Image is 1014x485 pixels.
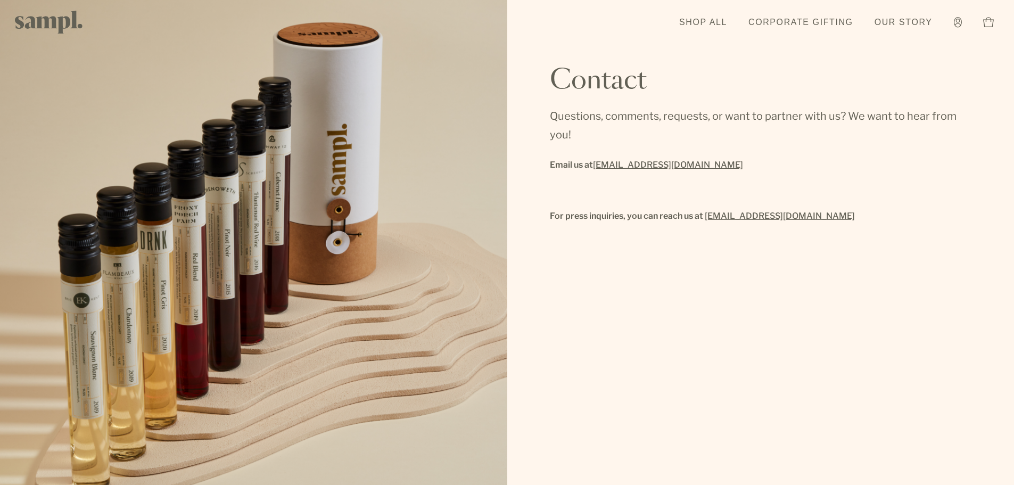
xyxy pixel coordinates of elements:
[869,11,938,34] a: Our Story
[674,11,732,34] a: Shop All
[705,209,855,224] a: [EMAIL_ADDRESS][DOMAIN_NAME]
[550,68,647,94] h1: Contact
[743,11,859,34] a: Corporate Gifting
[15,11,83,34] img: Sampl logo
[550,160,743,170] strong: Email us at
[593,158,743,172] a: [EMAIL_ADDRESS][DOMAIN_NAME]
[550,107,972,144] p: Questions, comments, requests, or want to partner with us? We want to hear from you!
[550,211,703,221] strong: For press inquiries, you can reach us at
